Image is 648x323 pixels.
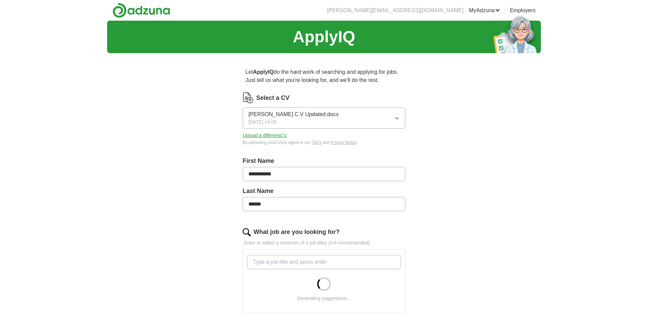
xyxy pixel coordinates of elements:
[297,295,351,302] div: Generating suggestions...
[248,110,339,119] span: [PERSON_NAME] C.V Updated.docx
[243,65,405,87] p: Let do the hard work of searching and applying for jobs. Just tell us what you're looking for, an...
[256,93,289,103] label: Select a CV
[327,6,464,15] li: [PERSON_NAME][EMAIL_ADDRESS][DOMAIN_NAME]
[243,92,254,103] img: CV Icon
[311,140,322,145] a: T&Cs
[254,228,340,237] label: What job are you looking for?
[293,25,355,49] h1: ApplyIQ
[113,3,170,18] img: Adzuna logo
[243,239,405,246] p: Enter or select a minimum of 3 job titles (4-8 recommended)
[243,156,405,166] label: First Name
[253,69,274,75] strong: ApplyIQ
[248,119,277,126] span: [DATE] 14:09
[243,132,287,139] button: Upload a differentCV
[469,6,500,15] a: MyAdzuna
[510,6,535,15] a: Employers
[247,255,401,269] input: Type a job title and press enter
[243,139,405,146] div: By uploading your CV you agree to our and .
[243,187,405,196] label: Last Name
[243,228,251,236] img: search.png
[331,140,357,145] a: Privacy Notice
[243,107,405,129] button: [PERSON_NAME] C.V Updated.docx[DATE] 14:09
